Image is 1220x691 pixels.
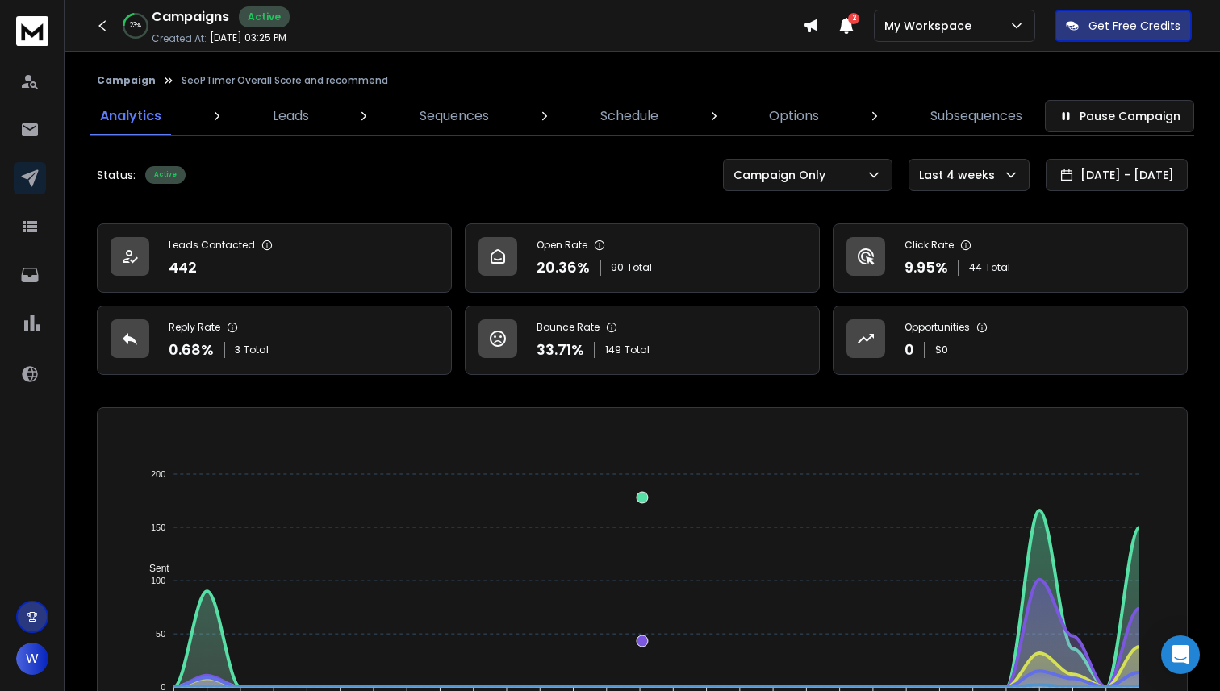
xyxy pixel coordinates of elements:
[152,32,207,45] p: Created At:
[97,74,156,87] button: Campaign
[465,223,820,293] a: Open Rate20.36%90Total
[848,13,859,24] span: 2
[537,339,584,361] p: 33.71 %
[130,21,141,31] p: 23 %
[905,321,970,334] p: Opportunities
[905,239,954,252] p: Click Rate
[605,343,621,356] span: 149
[905,256,948,279] p: 9.95 %
[169,321,220,334] p: Reply Rate
[169,256,197,279] p: 442
[151,522,165,532] tspan: 150
[591,97,668,135] a: Schedule
[1055,10,1192,42] button: Get Free Credits
[1161,635,1200,674] div: Open Intercom Messenger
[90,97,171,135] a: Analytics
[16,643,48,675] button: W
[210,31,286,44] p: [DATE] 03:25 PM
[935,343,948,356] p: $ 0
[244,343,269,356] span: Total
[97,223,452,293] a: Leads Contacted442
[1045,100,1194,132] button: Pause Campaign
[182,74,388,87] p: SeoPTimer Overall Score and recommend
[537,256,590,279] p: 20.36 %
[921,97,1032,135] a: Subsequences
[151,576,165,585] tspan: 100
[263,97,319,135] a: Leads
[833,306,1188,375] a: Opportunities0$0
[884,18,978,34] p: My Workspace
[759,97,829,135] a: Options
[235,343,240,356] span: 3
[600,106,658,126] p: Schedule
[769,106,819,126] p: Options
[137,563,169,574] span: Sent
[919,167,1001,183] p: Last 4 weeks
[410,97,499,135] a: Sequences
[625,343,650,356] span: Total
[930,106,1022,126] p: Subsequences
[100,106,161,126] p: Analytics
[273,106,309,126] p: Leads
[169,239,255,252] p: Leads Contacted
[465,306,820,375] a: Bounce Rate33.71%149Total
[16,16,48,46] img: logo
[537,239,587,252] p: Open Rate
[239,6,290,27] div: Active
[1046,159,1188,191] button: [DATE] - [DATE]
[97,167,136,183] p: Status:
[833,223,1188,293] a: Click Rate9.95%44Total
[733,167,832,183] p: Campaign Only
[627,261,652,274] span: Total
[151,469,165,479] tspan: 200
[969,261,982,274] span: 44
[1088,18,1180,34] p: Get Free Credits
[152,7,229,27] h1: Campaigns
[537,321,600,334] p: Bounce Rate
[156,629,165,639] tspan: 50
[97,306,452,375] a: Reply Rate0.68%3Total
[985,261,1010,274] span: Total
[420,106,489,126] p: Sequences
[611,261,624,274] span: 90
[145,166,186,184] div: Active
[169,339,214,361] p: 0.68 %
[905,339,914,361] p: 0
